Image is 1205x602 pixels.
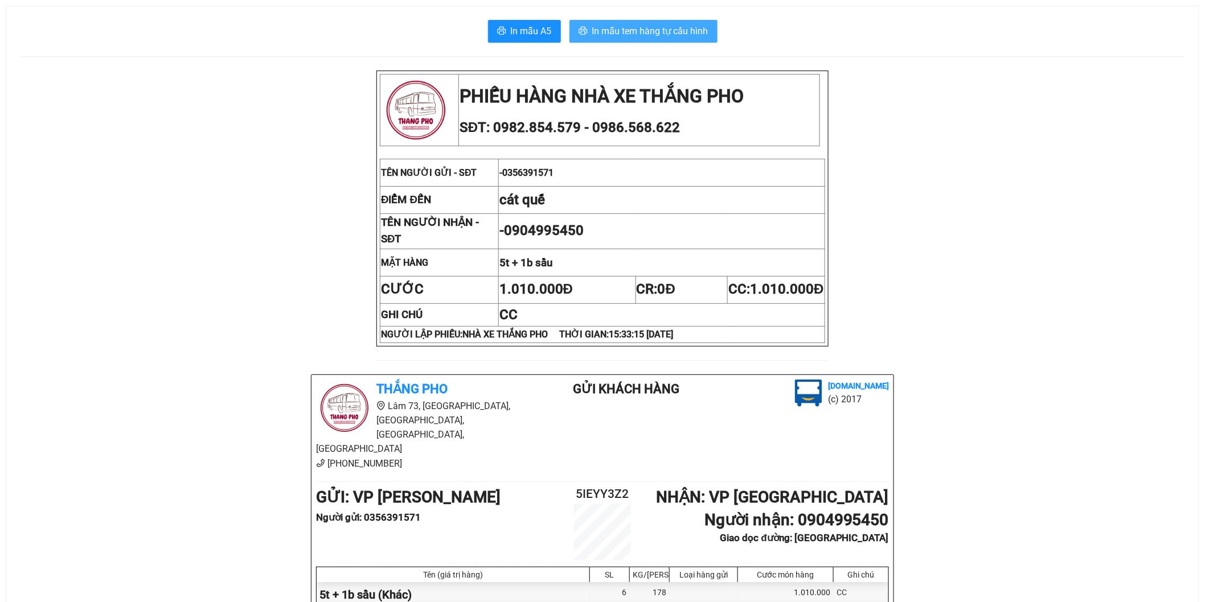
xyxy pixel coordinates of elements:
[569,20,718,43] button: printerIn mẫu tem hàng tự cấu hình
[750,281,823,297] span: 1.010.000Đ
[316,456,528,471] li: [PHONE_NUMBER]
[376,401,386,410] span: environment
[499,281,573,297] span: 1.010.000Đ
[795,380,822,407] img: logo.jpg
[460,119,680,135] span: SĐT: 0982.854.579 - 0986.568.622
[499,192,545,208] span: cát quế
[499,257,552,269] span: 5t + 1b sầu
[656,488,889,506] b: NHẬN : VP [GEOGRAPHIC_DATA]
[828,381,889,390] b: [DOMAIN_NAME]
[573,382,680,396] b: Gửi khách hàng
[460,85,744,107] strong: PHIẾU HÀNG NHÀ XE THẮNG PHO
[316,512,421,523] b: Người gửi : 0356391571
[704,510,889,529] b: Người nhận : 0904995450
[376,382,448,396] b: Thắng Pho
[488,20,561,43] button: printerIn mẫu A5
[609,329,673,340] span: 15:33:15 [DATE]
[837,570,886,579] div: Ghi chú
[381,329,673,340] strong: NGƯỜI LẬP PHIẾU:
[316,399,528,456] li: Lâm 73, [GEOGRAPHIC_DATA], [GEOGRAPHIC_DATA], [GEOGRAPHIC_DATA], [GEOGRAPHIC_DATA]
[511,24,552,38] span: In mẫu A5
[381,308,423,321] strong: GHI CHÚ
[828,392,889,406] li: (c) 2017
[381,281,424,297] strong: CƯỚC
[499,222,584,238] span: -
[579,26,588,37] span: printer
[502,167,554,178] span: 0356391571
[741,570,830,579] div: Cước món hàng
[319,570,587,579] div: Tên (giá trị hàng)
[592,24,708,38] span: In mẫu tem hàng tự cấu hình
[381,193,431,206] strong: ĐIỂM ĐẾN
[720,532,889,543] b: Giao dọc đường: [GEOGRAPHIC_DATA]
[728,281,823,297] span: CC:
[316,488,501,506] b: GỬI : VP [PERSON_NAME]
[381,75,451,145] img: logo
[555,485,650,504] h2: 5IEYY3Z2
[637,281,675,297] span: CR:
[499,167,554,178] span: -
[658,281,675,297] span: 0Đ
[316,380,373,436] img: logo.jpg
[499,307,518,323] span: CC
[462,329,673,340] span: NHÀ XE THẮNG PHO THỜI GIAN:
[673,570,735,579] div: Loại hàng gửi
[497,26,506,37] span: printer
[381,257,428,268] strong: MẶT HÀNG
[381,167,477,178] span: TÊN NGƯỜI GỬI - SĐT
[316,459,325,468] span: phone
[381,216,479,245] strong: TÊN NGƯỜI NHẬN - SĐT
[504,222,584,238] span: 0904995450
[593,570,626,579] div: SL
[633,570,666,579] div: KG/[PERSON_NAME]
